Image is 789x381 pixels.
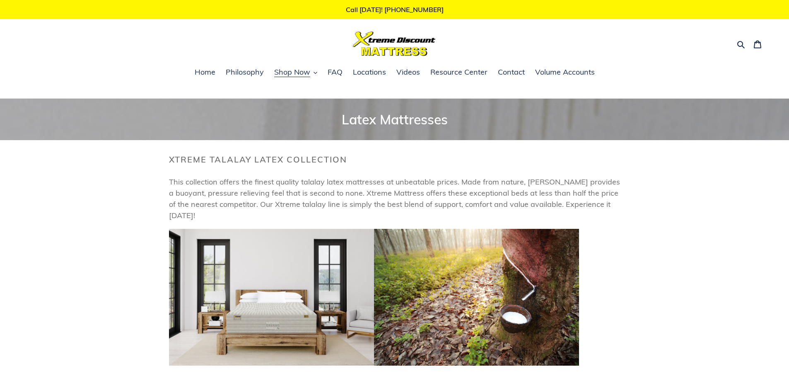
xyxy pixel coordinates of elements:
a: Home [191,66,220,79]
a: Resource Center [426,66,492,79]
img: Xtreme Discount Mattress [353,32,436,56]
span: Contact [498,67,525,77]
span: Philosophy [226,67,264,77]
span: FAQ [328,67,343,77]
span: Volume Accounts [535,67,595,77]
span: Home [195,67,215,77]
span: Locations [353,67,386,77]
span: Shop Now [274,67,310,77]
span: Latex Mattresses [342,111,448,128]
a: Contact [494,66,529,79]
h2: Xtreme Talalay Latex Collection [169,155,620,165]
span: Videos [396,67,420,77]
a: Philosophy [222,66,268,79]
a: Volume Accounts [531,66,599,79]
a: FAQ [323,66,347,79]
p: This collection offers the finest quality talalay latex mattresses at unbeatable prices. Made fro... [169,176,620,221]
a: Locations [349,66,390,79]
span: Resource Center [430,67,487,77]
a: Videos [392,66,424,79]
button: Shop Now [270,66,321,79]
